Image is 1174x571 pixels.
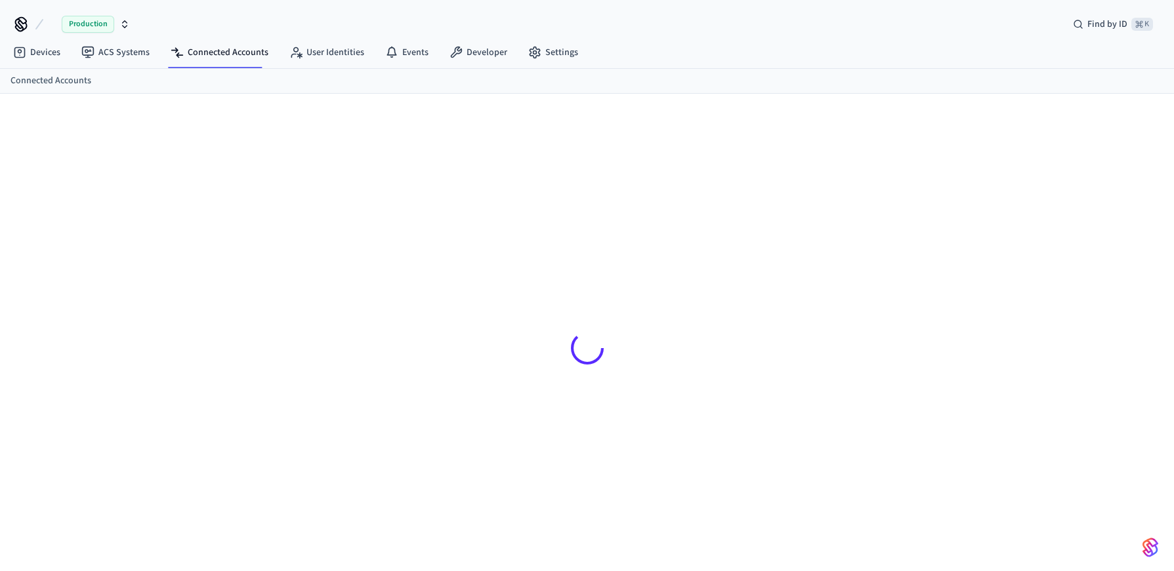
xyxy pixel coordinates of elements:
a: Developer [439,41,518,64]
a: ACS Systems [71,41,160,64]
a: Events [375,41,439,64]
span: Production [62,16,114,33]
a: Devices [3,41,71,64]
img: SeamLogoGradient.69752ec5.svg [1143,537,1158,558]
a: Connected Accounts [10,74,91,88]
div: Find by ID⌘ K [1062,12,1164,36]
span: ⌘ K [1131,18,1153,31]
a: Settings [518,41,589,64]
span: Find by ID [1087,18,1127,31]
a: User Identities [279,41,375,64]
a: Connected Accounts [160,41,279,64]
